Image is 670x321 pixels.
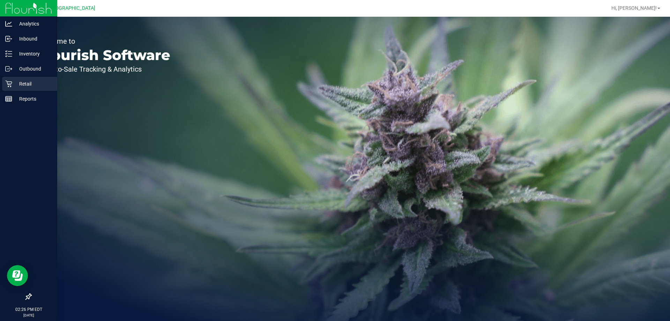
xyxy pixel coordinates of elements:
[5,80,12,87] inline-svg: Retail
[38,66,170,73] p: Seed-to-Sale Tracking & Analytics
[12,35,54,43] p: Inbound
[12,50,54,58] p: Inventory
[47,5,95,11] span: [GEOGRAPHIC_DATA]
[5,20,12,27] inline-svg: Analytics
[38,38,170,45] p: Welcome to
[12,95,54,103] p: Reports
[5,95,12,102] inline-svg: Reports
[5,65,12,72] inline-svg: Outbound
[38,48,170,62] p: Flourish Software
[7,265,28,286] iframe: Resource center
[3,306,54,313] p: 02:26 PM EDT
[611,5,657,11] span: Hi, [PERSON_NAME]!
[5,35,12,42] inline-svg: Inbound
[3,313,54,318] p: [DATE]
[5,50,12,57] inline-svg: Inventory
[12,65,54,73] p: Outbound
[12,80,54,88] p: Retail
[12,20,54,28] p: Analytics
